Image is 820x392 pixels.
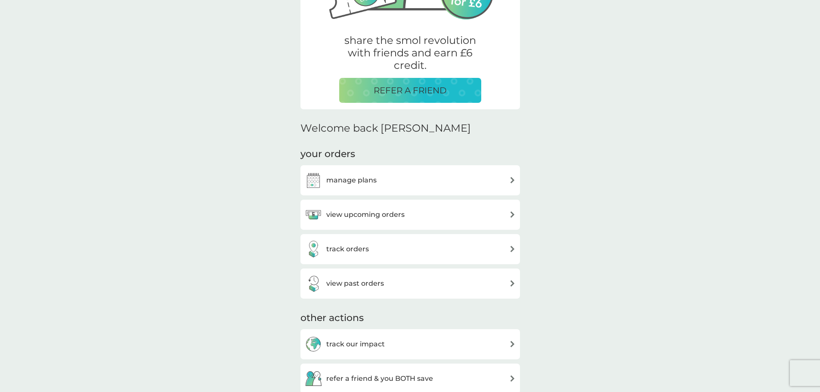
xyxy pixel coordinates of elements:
[300,312,364,325] h3: other actions
[509,246,516,252] img: arrow right
[509,211,516,218] img: arrow right
[509,177,516,183] img: arrow right
[326,175,377,186] h3: manage plans
[509,280,516,287] img: arrow right
[339,34,481,71] p: share the smol revolution with friends and earn £6 credit.
[326,244,369,255] h3: track orders
[326,339,385,350] h3: track our impact
[339,78,481,103] button: REFER A FRIEND
[509,341,516,347] img: arrow right
[326,373,433,384] h3: refer a friend & you BOTH save
[326,209,405,220] h3: view upcoming orders
[374,83,447,97] p: REFER A FRIEND
[300,122,471,135] h2: Welcome back [PERSON_NAME]
[509,375,516,382] img: arrow right
[300,148,355,161] h3: your orders
[326,278,384,289] h3: view past orders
